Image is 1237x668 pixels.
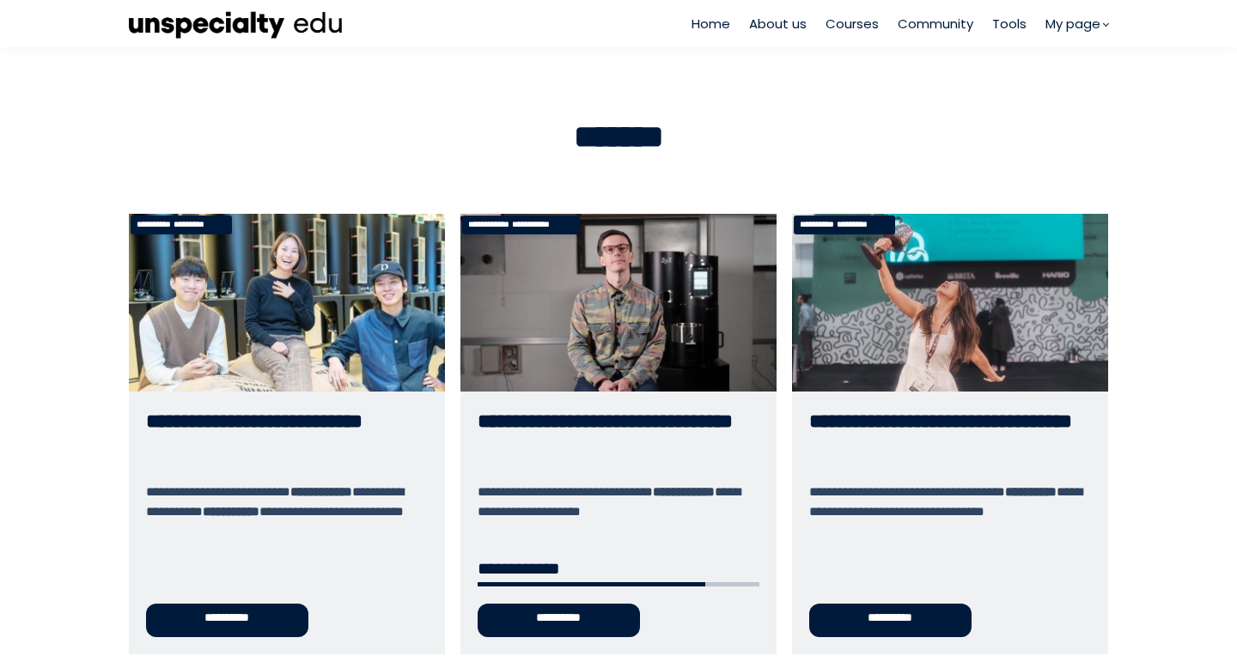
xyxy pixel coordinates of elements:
[1045,14,1100,33] span: My page
[992,14,1027,33] a: Tools
[1045,14,1108,33] a: My page
[826,14,879,33] a: Courses
[898,14,973,33] a: Community
[129,8,344,39] img: ec8cb47d53a36d742fcbd71bcb90b6e6.png
[692,14,730,33] a: Home
[749,14,807,33] a: About us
